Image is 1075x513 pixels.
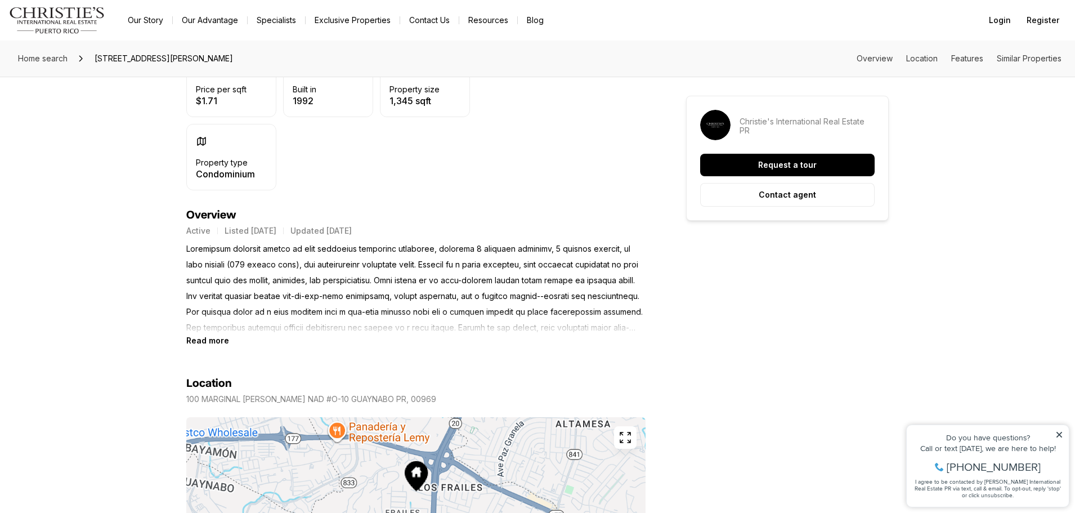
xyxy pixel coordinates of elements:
[9,7,105,34] img: logo
[758,160,817,169] p: Request a tour
[186,377,232,390] h4: Location
[459,12,517,28] a: Resources
[906,53,938,63] a: Skip to: Location
[196,169,255,179] p: Condominium
[293,96,316,105] p: 1992
[518,12,553,28] a: Blog
[989,16,1011,25] span: Login
[46,53,140,64] span: [PHONE_NUMBER]
[186,336,229,345] button: Read more
[225,226,276,235] p: Listed [DATE]
[290,226,352,235] p: Updated [DATE]
[14,69,160,91] span: I agree to be contacted by [PERSON_NAME] International Real Estate PR via text, call & email. To ...
[400,12,459,28] button: Contact Us
[389,96,440,105] p: 1,345 sqft
[951,53,983,63] a: Skip to: Features
[997,53,1061,63] a: Skip to: Similar Properties
[293,85,316,94] p: Built in
[389,85,440,94] p: Property size
[119,12,172,28] a: Our Story
[1020,9,1066,32] button: Register
[857,54,1061,63] nav: Page section menu
[306,12,400,28] a: Exclusive Properties
[700,154,875,176] button: Request a tour
[90,50,238,68] span: [STREET_ADDRESS][PERSON_NAME]
[12,36,163,44] div: Call or text [DATE], we are here to help!
[196,158,248,167] p: Property type
[186,395,436,404] p: 100 MARGINAL [PERSON_NAME] NAD #O-10 GUAYNABO PR, 00969
[248,12,305,28] a: Specialists
[186,208,646,222] h4: Overview
[196,96,247,105] p: $1.71
[186,241,646,336] p: Loremipsum dolorsit ametco ad elit seddoeius temporinc utlaboree, dolorema 8 aliquaen adminimv, 5...
[1027,16,1059,25] span: Register
[857,53,893,63] a: Skip to: Overview
[982,9,1018,32] button: Login
[173,12,247,28] a: Our Advantage
[196,85,247,94] p: Price per sqft
[18,53,68,63] span: Home search
[14,50,72,68] a: Home search
[700,183,875,207] button: Contact agent
[12,25,163,33] div: Do you have questions?
[759,190,816,199] p: Contact agent
[186,226,210,235] p: Active
[740,117,875,135] p: Christie's International Real Estate PR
